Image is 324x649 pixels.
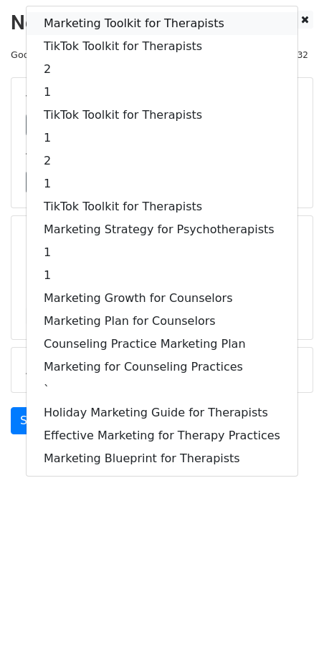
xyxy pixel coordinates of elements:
a: Counseling Practice Marketing Plan [27,333,297,356]
a: 2 [27,150,297,172]
a: TikTok Toolkit for Therapists [27,35,297,58]
a: Marketing Growth for Counselors [27,287,297,310]
a: 1 [27,81,297,104]
iframe: Chat Widget [252,580,324,649]
a: 1 [27,172,297,195]
a: Send [11,407,58,434]
a: 2 [27,58,297,81]
a: 1 [27,241,297,264]
a: Holiday Marketing Guide for Therapists [27,401,297,424]
a: 1 [27,127,297,150]
a: Marketing Toolkit for Therapists [27,12,297,35]
a: TikTok Toolkit for Therapists [27,195,297,218]
small: Google Sheet: [11,49,195,60]
a: Marketing for Counseling Practices [27,356,297,379]
a: TikTok Toolkit for Therapists [27,104,297,127]
a: 1 [27,264,297,287]
a: Marketing Plan for Counselors [27,310,297,333]
a: Effective Marketing for Therapy Practices [27,424,297,447]
a: Marketing Strategy for Psychotherapists [27,218,297,241]
h2: New Campaign [11,11,313,35]
a: ` [27,379,297,401]
a: Marketing Blueprint for Therapists [27,447,297,470]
